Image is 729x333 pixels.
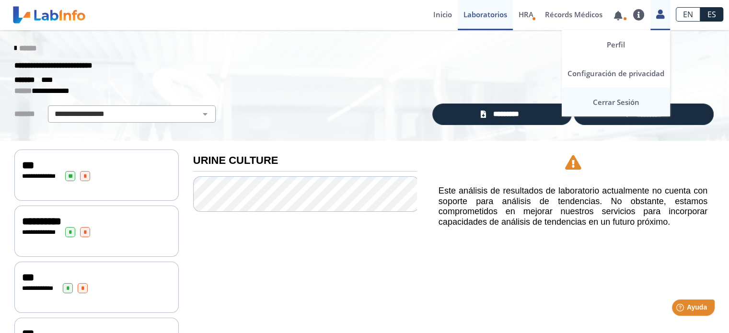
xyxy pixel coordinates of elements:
[519,10,533,19] span: HRA
[700,7,723,22] a: ES
[193,154,278,166] b: URINE CULTURE
[439,186,707,227] h5: Este análisis de resultados de laboratorio actualmente no cuenta con soporte para análisis de ten...
[644,296,718,322] iframe: Help widget launcher
[676,7,700,22] a: EN
[562,30,670,59] a: Perfil
[562,59,670,88] a: Configuración de privacidad
[562,88,670,116] a: Cerrar Sesión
